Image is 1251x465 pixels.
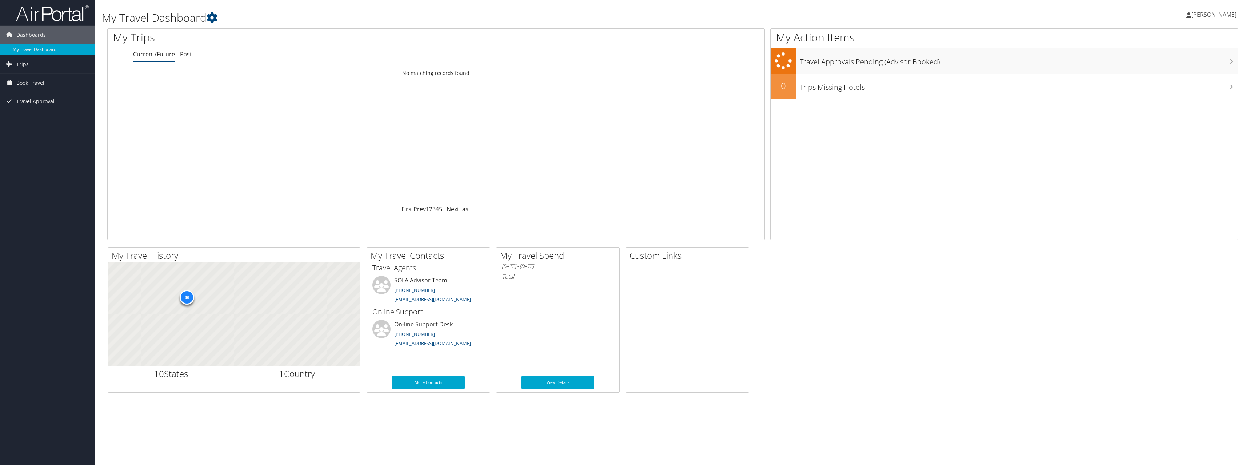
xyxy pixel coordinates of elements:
[16,92,55,111] span: Travel Approval
[113,30,485,45] h1: My Trips
[16,55,29,73] span: Trips
[392,376,465,389] a: More Contacts
[413,205,426,213] a: Prev
[240,368,355,380] h2: Country
[394,340,471,346] a: [EMAIL_ADDRESS][DOMAIN_NAME]
[372,307,484,317] h3: Online Support
[102,10,863,25] h1: My Travel Dashboard
[108,67,764,80] td: No matching records found
[180,50,192,58] a: Past
[401,205,413,213] a: First
[180,290,194,305] div: 96
[800,79,1238,92] h3: Trips Missing Hotels
[800,53,1238,67] h3: Travel Approvals Pending (Advisor Booked)
[113,368,229,380] h2: States
[429,205,432,213] a: 2
[771,30,1238,45] h1: My Action Items
[630,249,749,262] h2: Custom Links
[1186,4,1244,25] a: [PERSON_NAME]
[1191,11,1236,19] span: [PERSON_NAME]
[16,74,44,92] span: Book Travel
[394,331,435,337] a: [PHONE_NUMBER]
[442,205,447,213] span: …
[459,205,471,213] a: Last
[439,205,442,213] a: 5
[436,205,439,213] a: 4
[432,205,436,213] a: 3
[521,376,594,389] a: View Details
[394,287,435,293] a: [PHONE_NUMBER]
[279,368,284,380] span: 1
[771,74,1238,99] a: 0Trips Missing Hotels
[16,5,89,22] img: airportal-logo.png
[372,263,484,273] h3: Travel Agents
[502,273,614,281] h6: Total
[112,249,360,262] h2: My Travel History
[154,368,164,380] span: 10
[16,26,46,44] span: Dashboards
[771,80,796,92] h2: 0
[771,48,1238,74] a: Travel Approvals Pending (Advisor Booked)
[369,320,488,350] li: On-line Support Desk
[500,249,619,262] h2: My Travel Spend
[369,276,488,306] li: SOLA Advisor Team
[426,205,429,213] a: 1
[447,205,459,213] a: Next
[502,263,614,270] h6: [DATE] - [DATE]
[133,50,175,58] a: Current/Future
[371,249,490,262] h2: My Travel Contacts
[394,296,471,302] a: [EMAIL_ADDRESS][DOMAIN_NAME]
